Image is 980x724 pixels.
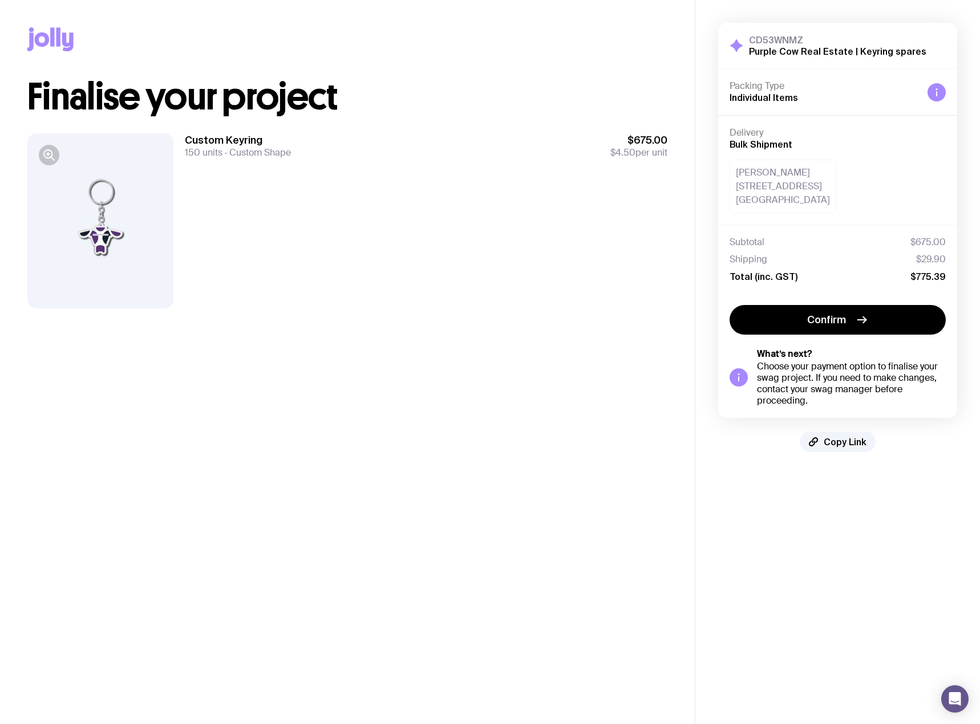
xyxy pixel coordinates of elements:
span: Individual Items [730,92,798,103]
span: Subtotal [730,237,764,248]
span: $675.00 [610,133,667,147]
span: Custom Shape [222,147,291,158]
h2: Purple Cow Real Estate | Keyring spares [749,46,926,57]
button: Copy Link [800,432,876,452]
h4: Delivery [730,127,946,139]
span: Total (inc. GST) [730,271,797,282]
span: $775.39 [910,271,946,282]
span: $675.00 [910,237,946,248]
div: Choose your payment option to finalise your swag project. If you need to make changes, contact yo... [757,361,946,406]
span: Shipping [730,254,767,265]
h3: Custom Keyring [185,133,291,147]
span: Confirm [807,313,846,327]
button: Confirm [730,305,946,335]
span: Bulk Shipment [730,139,792,149]
span: $4.50 [610,147,635,158]
span: $29.90 [916,254,946,265]
span: Copy Link [824,436,866,448]
span: per unit [610,147,667,158]
div: [PERSON_NAME] [STREET_ADDRESS] [GEOGRAPHIC_DATA] [730,160,836,213]
h5: What’s next? [757,348,946,360]
div: Open Intercom Messenger [941,685,969,713]
h4: Packing Type [730,80,918,92]
span: 150 units [185,147,222,158]
h3: CD53WNMZ [749,34,926,46]
h1: Finalise your project [27,79,667,115]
